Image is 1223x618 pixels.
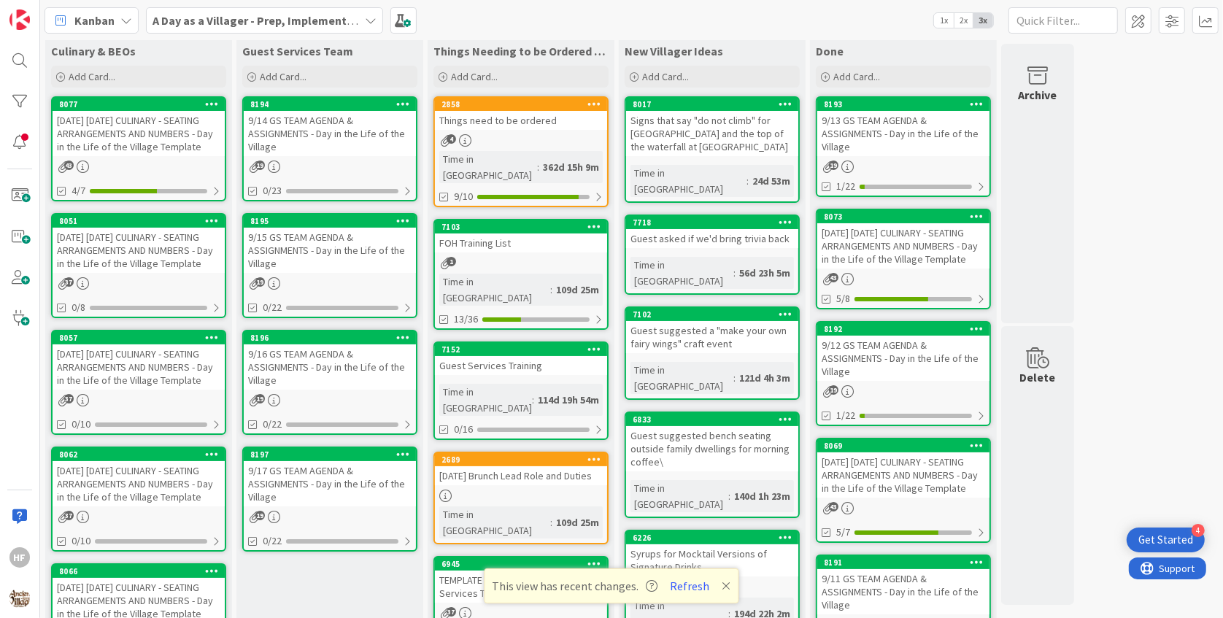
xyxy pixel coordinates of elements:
[626,321,798,353] div: Guest suggested a "make your own fairy wings" craft event
[817,98,989,111] div: 8193
[817,322,989,381] div: 81929/12 GS TEAM AGENDA & ASSIGNMENTS - Day in the Life of the Village
[435,111,607,130] div: Things need to be ordered
[1192,524,1205,537] div: 4
[244,331,416,344] div: 8196
[626,531,798,576] div: 6226Syrups for Mocktail Versions of Signature Drinks
[1019,86,1057,104] div: Archive
[244,461,416,506] div: 9/17 GS TEAM AGENDA & ASSIGNMENTS - Day in the Life of the Village
[836,179,855,194] span: 1/22
[59,333,225,343] div: 8057
[244,111,416,156] div: 9/14 GS TEAM AGENDA & ASSIGNMENTS - Day in the Life of the Village
[255,277,265,287] span: 19
[435,98,607,111] div: 2858
[72,300,85,315] span: 0/8
[244,344,416,390] div: 9/16 GS TEAM AGENDA & ASSIGNMENTS - Day in the Life of the Village
[817,336,989,381] div: 9/12 GS TEAM AGENDA & ASSIGNMENTS - Day in the Life of the Village
[53,98,225,156] div: 8077[DATE] [DATE] CULINARY - SEATING ARRANGEMENTS AND NUMBERS - Day in the Life of the Village Te...
[9,588,30,609] img: avatar
[244,448,416,461] div: 8197
[642,70,689,83] span: Add Card...
[829,502,838,511] span: 43
[53,448,225,506] div: 8062[DATE] [DATE] CULINARY - SEATING ARRANGEMENTS AND NUMBERS - Day in the Life of the Village Te...
[59,449,225,460] div: 8062
[244,98,416,156] div: 81949/14 GS TEAM AGENDA & ASSIGNMENTS - Day in the Life of the Village
[817,452,989,498] div: [DATE] [DATE] CULINARY - SEATING ARRANGEMENTS AND NUMBERS - Day in the Life of the Village Template
[934,13,954,28] span: 1x
[730,488,794,504] div: 140d 1h 23m
[829,385,838,395] span: 19
[51,330,226,435] a: 8057[DATE] [DATE] CULINARY - SEATING ARRANGEMENTS AND NUMBERS - Day in the Life of the Village Te...
[532,392,534,408] span: :
[242,330,417,435] a: 81969/16 GS TEAM AGENDA & ASSIGNMENTS - Day in the Life of the Village0/22
[59,216,225,226] div: 8051
[435,343,607,375] div: 7152Guest Services Training
[153,13,413,28] b: A Day as a Villager - Prep, Implement and Execute
[630,257,733,289] div: Time in [GEOGRAPHIC_DATA]
[626,413,798,471] div: 6833Guest suggested bench seating outside family dwellings for morning coffee\
[64,394,74,403] span: 37
[433,452,609,544] a: 2689[DATE] Brunch Lead Role and DutiesTime in [GEOGRAPHIC_DATA]:109d 25m
[433,96,609,207] a: 2858Things need to be orderedTime in [GEOGRAPHIC_DATA]:362d 15h 9m9/10
[817,210,989,269] div: 8073[DATE] [DATE] CULINARY - SEATING ARRANGEMENTS AND NUMBERS - Day in the Life of the Village Te...
[9,9,30,30] img: Visit kanbanzone.com
[255,511,265,520] span: 19
[9,547,30,568] div: HF
[441,222,607,232] div: 7103
[439,151,537,183] div: Time in [GEOGRAPHIC_DATA]
[550,282,552,298] span: :
[51,213,226,318] a: 8051[DATE] [DATE] CULINARY - SEATING ARRANGEMENTS AND NUMBERS - Day in the Life of the Village Te...
[51,44,136,58] span: Culinary & BEOs
[537,159,539,175] span: :
[816,438,991,543] a: 8069[DATE] [DATE] CULINARY - SEATING ARRANGEMENTS AND NUMBERS - Day in the Life of the Village Te...
[435,466,607,485] div: [DATE] Brunch Lead Role and Duties
[816,96,991,197] a: 81939/13 GS TEAM AGENDA & ASSIGNMENTS - Day in the Life of the Village1/22
[441,99,607,109] div: 2858
[255,161,265,170] span: 19
[1020,368,1056,386] div: Delete
[824,441,989,451] div: 8069
[263,300,282,315] span: 0/22
[625,412,800,518] a: 6833Guest suggested bench seating outside family dwellings for morning coffee\Time in [GEOGRAPHIC...
[435,356,607,375] div: Guest Services Training
[53,98,225,111] div: 8077
[817,322,989,336] div: 8192
[244,215,416,273] div: 81959/15 GS TEAM AGENDA & ASSIGNMENTS - Day in the Life of the Village
[53,331,225,344] div: 8057
[53,461,225,506] div: [DATE] [DATE] CULINARY - SEATING ARRANGEMENTS AND NUMBERS - Day in the Life of the Village Template
[250,99,416,109] div: 8194
[439,274,550,306] div: Time in [GEOGRAPHIC_DATA]
[817,223,989,269] div: [DATE] [DATE] CULINARY - SEATING ARRANGEMENTS AND NUMBERS - Day in the Life of the Village Template
[1008,7,1118,34] input: Quick Filter...
[435,233,607,252] div: FOH Training List
[552,282,603,298] div: 109d 25m
[626,308,798,321] div: 7102
[439,384,532,416] div: Time in [GEOGRAPHIC_DATA]
[435,453,607,466] div: 2689
[435,220,607,233] div: 7103
[625,44,723,58] span: New Villager Ideas
[824,212,989,222] div: 8073
[829,273,838,282] span: 43
[493,577,658,595] span: This view has recent changes.
[435,453,607,485] div: 2689[DATE] Brunch Lead Role and Duties
[255,394,265,403] span: 19
[59,99,225,109] div: 8077
[626,229,798,248] div: Guest asked if we'd bring trivia back
[447,257,456,266] span: 1
[626,413,798,426] div: 6833
[72,417,90,432] span: 0/10
[550,514,552,530] span: :
[53,215,225,228] div: 8051
[817,210,989,223] div: 8073
[1127,528,1205,552] div: Open Get Started checklist, remaining modules: 4
[626,98,798,111] div: 8017
[250,333,416,343] div: 8196
[435,220,607,252] div: 7103FOH Training List
[244,98,416,111] div: 8194
[244,331,416,390] div: 81969/16 GS TEAM AGENDA & ASSIGNMENTS - Day in the Life of the Village
[441,455,607,465] div: 2689
[64,277,74,287] span: 37
[69,70,115,83] span: Add Card...
[836,408,855,423] span: 1/22
[244,215,416,228] div: 8195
